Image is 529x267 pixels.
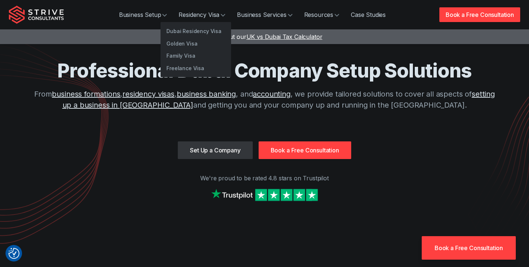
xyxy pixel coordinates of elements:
[161,25,231,37] a: Dubai Residency Visa
[439,7,520,22] a: Book a Free Consultation
[298,7,345,22] a: Resources
[161,62,231,75] a: Freelance Visa
[9,6,64,24] img: Strive Consultants
[113,7,173,22] a: Business Setup
[207,33,323,40] a: Check out ourUK vs Dubai Tax Calculator
[178,141,252,159] a: Set Up a Company
[345,7,392,22] a: Case Studies
[161,50,231,62] a: Family Visa
[52,90,120,98] a: business formations
[246,33,323,40] span: UK vs Dubai Tax Calculator
[259,141,351,159] a: Book a Free Consultation
[253,90,290,98] a: accounting
[29,59,500,83] h1: Professional Dubai Company Setup Solutions
[8,248,19,259] img: Revisit consent button
[8,248,19,259] button: Consent Preferences
[177,90,236,98] a: business banking
[209,187,320,203] img: Strive on Trustpilot
[161,37,231,50] a: Golden Visa
[9,174,520,183] p: We're proud to be rated 4.8 stars on Trustpilot
[422,236,516,260] a: Book a Free Consultation
[173,7,231,22] a: Residency Visa
[29,89,500,111] p: From , , , and , we provide tailored solutions to cover all aspects of and getting you and your c...
[231,7,298,22] a: Business Services
[122,90,174,98] a: residency visas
